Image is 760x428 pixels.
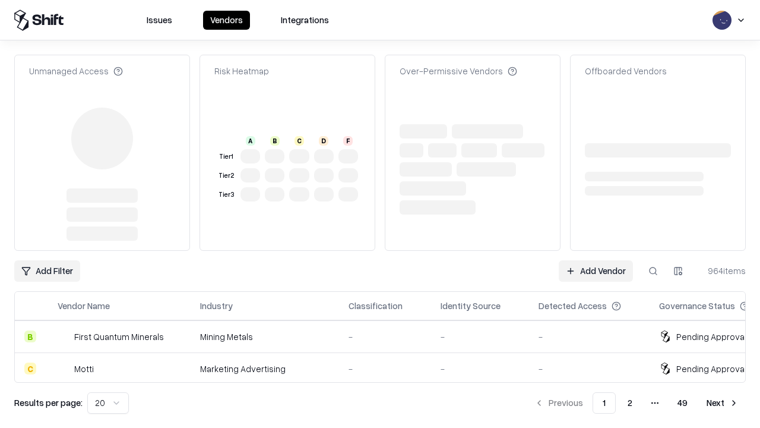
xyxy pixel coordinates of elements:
[676,363,746,375] div: Pending Approval
[349,363,422,375] div: -
[58,300,110,312] div: Vendor Name
[200,363,330,375] div: Marketing Advertising
[699,392,746,414] button: Next
[217,152,236,162] div: Tier 1
[74,331,164,343] div: First Quantum Minerals
[24,331,36,342] div: B
[593,392,616,414] button: 1
[441,363,520,375] div: -
[400,65,517,77] div: Over-Permissive Vendors
[319,136,328,146] div: D
[668,392,697,414] button: 49
[74,363,94,375] div: Motti
[140,11,179,30] button: Issues
[441,300,501,312] div: Identity Source
[349,300,403,312] div: Classification
[441,331,520,343] div: -
[343,136,353,146] div: F
[14,396,83,409] p: Results per page:
[24,363,36,374] div: C
[203,11,250,30] button: Vendors
[270,136,280,146] div: B
[676,331,746,343] div: Pending Approval
[274,11,336,30] button: Integrations
[58,363,69,374] img: Motti
[29,65,123,77] div: Unmanaged Access
[527,392,746,414] nav: pagination
[349,331,422,343] div: -
[217,190,236,200] div: Tier 3
[217,171,236,181] div: Tier 2
[294,136,304,146] div: C
[214,65,269,77] div: Risk Heatmap
[659,300,735,312] div: Governance Status
[618,392,642,414] button: 2
[246,136,255,146] div: A
[539,331,640,343] div: -
[200,300,233,312] div: Industry
[585,65,667,77] div: Offboarded Vendors
[539,363,640,375] div: -
[58,331,69,342] img: First Quantum Minerals
[200,331,330,343] div: Mining Metals
[14,260,80,282] button: Add Filter
[559,260,633,282] a: Add Vendor
[539,300,607,312] div: Detected Access
[698,265,746,277] div: 964 items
